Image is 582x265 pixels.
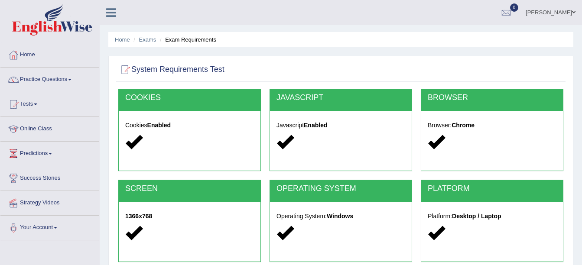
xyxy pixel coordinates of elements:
h2: JAVASCRIPT [276,94,405,102]
strong: 1366x768 [125,213,152,220]
h2: OPERATING SYSTEM [276,184,405,193]
h2: SCREEN [125,184,254,193]
h5: Javascript [276,122,405,129]
h2: COOKIES [125,94,254,102]
strong: Windows [327,213,353,220]
h2: System Requirements Test [118,63,224,76]
a: Exams [139,36,156,43]
span: 0 [510,3,519,12]
strong: Enabled [147,122,171,129]
a: Online Class [0,117,99,139]
strong: Chrome [452,122,475,129]
strong: Enabled [304,122,327,129]
a: Your Account [0,216,99,237]
h5: Platform: [428,213,556,220]
a: Home [115,36,130,43]
a: Predictions [0,142,99,163]
h2: BROWSER [428,94,556,102]
h5: Browser: [428,122,556,129]
a: Strategy Videos [0,191,99,213]
a: Home [0,43,99,65]
a: Tests [0,92,99,114]
li: Exam Requirements [158,36,216,44]
a: Success Stories [0,166,99,188]
a: Practice Questions [0,68,99,89]
h2: PLATFORM [428,184,556,193]
h5: Cookies [125,122,254,129]
h5: Operating System: [276,213,405,220]
strong: Desktop / Laptop [452,213,501,220]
